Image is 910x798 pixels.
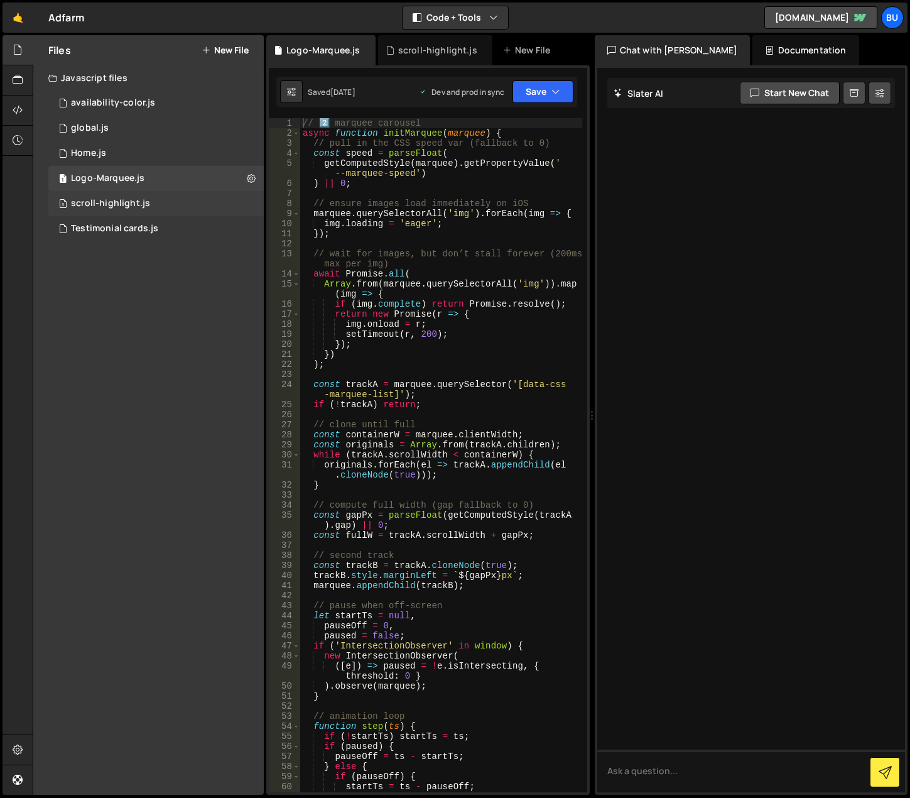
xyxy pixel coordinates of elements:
div: 42 [269,591,300,601]
div: Documentation [752,35,859,65]
div: 30 [269,450,300,460]
div: 13 [269,249,300,269]
div: 11 [269,229,300,239]
div: 55 [269,731,300,741]
button: Save [512,80,573,103]
div: 14992/40182.js [48,90,264,116]
div: Saved [308,87,355,97]
div: 39 [269,560,300,571]
div: 27 [269,420,300,430]
div: scroll-highlight.js [398,44,477,57]
div: 46 [269,631,300,641]
div: 24 [269,380,300,400]
div: 44 [269,611,300,621]
button: Code + Tools [403,6,508,29]
div: 57 [269,752,300,762]
div: 45 [269,621,300,631]
div: global.js [71,123,109,134]
button: Start new chat [740,82,840,104]
span: 1 [59,175,67,185]
div: 6 [269,178,300,189]
div: 19 [269,329,300,339]
div: availability-color.js [71,97,155,109]
div: 54 [269,721,300,731]
div: New File [502,44,555,57]
div: Home.js [71,148,106,159]
div: 21 [269,349,300,359]
div: 51 [269,691,300,701]
div: 18 [269,319,300,329]
div: 14992/39166.js [48,191,264,216]
div: 50 [269,681,300,691]
a: Bu [881,6,904,29]
div: 16 [269,299,300,309]
div: 14992/39069.js [48,166,264,191]
div: Dev and prod in sync [419,87,504,97]
div: Javascript files [33,65,264,90]
div: 23 [269,369,300,380]
div: Logo-Marquee.js [286,44,360,57]
div: 40 [269,571,300,581]
div: 48 [269,651,300,661]
div: 34 [269,500,300,510]
span: 3 [59,200,67,210]
div: 7 [269,189,300,199]
h2: Slater AI [614,87,664,99]
div: [DATE] [330,87,355,97]
div: 9 [269,209,300,219]
div: 17 [269,309,300,319]
div: 15 [269,279,300,299]
div: 5 [269,158,300,178]
div: 41 [269,581,300,591]
div: 1 [269,118,300,128]
div: 35 [269,510,300,530]
div: 12 [269,239,300,249]
div: 20 [269,339,300,349]
div: 43 [269,601,300,611]
div: 37 [269,540,300,550]
div: 4 [269,148,300,158]
button: New File [202,45,249,55]
a: [DOMAIN_NAME] [764,6,877,29]
div: 38 [269,550,300,560]
div: 14 [269,269,300,279]
div: 3 [269,138,300,148]
div: 28 [269,430,300,440]
div: 58 [269,762,300,772]
div: 8 [269,199,300,209]
div: 10 [269,219,300,229]
div: Logo-Marquee.js [71,173,144,184]
div: 59 [269,772,300,782]
div: 53 [269,711,300,721]
div: 29 [269,440,300,450]
div: 33 [269,490,300,500]
div: 52 [269,701,300,711]
div: 31 [269,460,300,480]
div: Adfarm [48,10,84,25]
div: 2 [269,128,300,138]
div: 47 [269,641,300,651]
div: 60 [269,782,300,792]
div: 49 [269,661,300,681]
div: 25 [269,400,300,410]
div: Chat with [PERSON_NAME] [595,35,750,65]
div: 14992/40157.js [48,216,264,241]
div: 14992/39068.js [48,141,264,166]
div: 26 [269,410,300,420]
div: 36 [269,530,300,540]
h2: Files [48,43,71,57]
div: 32 [269,480,300,490]
div: 14992/39514.js [48,116,264,141]
div: Testimonial cards.js [71,223,158,234]
a: 🤙 [3,3,33,33]
div: 56 [269,741,300,752]
div: 22 [269,359,300,369]
div: scroll-highlight.js [71,198,150,209]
